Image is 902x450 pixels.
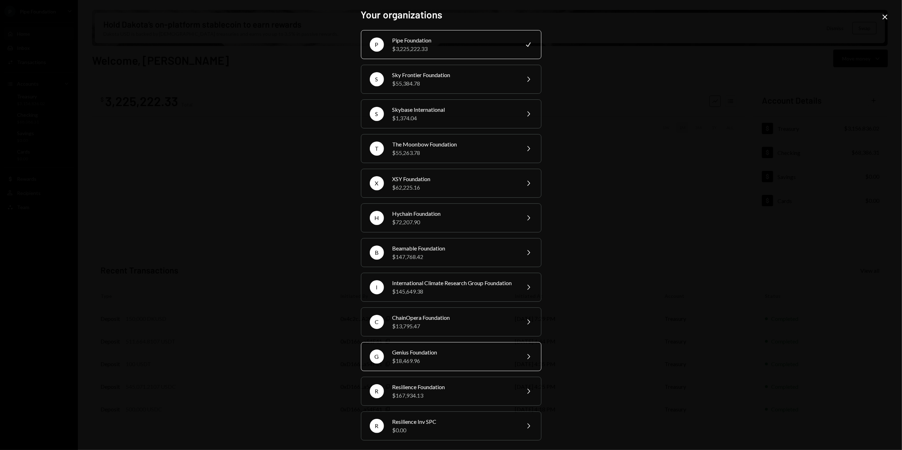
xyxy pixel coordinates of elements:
[370,37,384,52] div: P
[361,134,541,163] button: TThe Moonbow Foundation$55,263.78
[392,348,516,357] div: Genius Foundation
[392,279,516,287] div: International Climate Research Group Foundation
[392,417,516,426] div: Resilience Inv SPC
[361,203,541,232] button: HHychain Foundation$72,207.90
[392,36,516,45] div: Pipe Foundation
[392,79,516,88] div: $55,384.78
[370,384,384,398] div: R
[370,419,384,433] div: R
[361,411,541,440] button: RResilience Inv SPC$0.00
[392,313,516,322] div: ChainOpera Foundation
[392,45,516,53] div: $3,225,222.33
[370,211,384,225] div: H
[370,176,384,190] div: X
[392,175,516,183] div: XSY Foundation
[361,238,541,267] button: BBeamable Foundation$147,768.42
[370,246,384,260] div: B
[392,149,516,157] div: $55,263.78
[370,280,384,294] div: I
[361,99,541,128] button: SSkybase International$1,374.04
[392,287,516,296] div: $145,649.38
[392,383,516,391] div: Resilience Foundation
[370,315,384,329] div: C
[370,72,384,86] div: S
[361,377,541,406] button: RResilience Foundation$167,934.13
[392,391,516,400] div: $167,934.13
[361,342,541,371] button: GGenius Foundation$18,469.96
[370,107,384,121] div: S
[392,253,516,261] div: $147,768.42
[392,114,516,122] div: $1,374.04
[392,183,516,192] div: $62,225.16
[392,218,516,226] div: $72,207.90
[392,140,516,149] div: The Moonbow Foundation
[392,209,516,218] div: Hychain Foundation
[361,30,541,59] button: PPipe Foundation$3,225,222.33
[392,244,516,253] div: Beamable Foundation
[361,8,541,22] h2: Your organizations
[361,273,541,302] button: IInternational Climate Research Group Foundation$145,649.38
[361,65,541,94] button: SSky Frontier Foundation$55,384.78
[370,142,384,156] div: T
[392,322,516,330] div: $13,795.47
[392,357,516,365] div: $18,469.96
[361,169,541,198] button: XXSY Foundation$62,225.16
[370,350,384,364] div: G
[361,307,541,336] button: CChainOpera Foundation$13,795.47
[392,426,516,434] div: $0.00
[392,71,516,79] div: Sky Frontier Foundation
[392,105,516,114] div: Skybase International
